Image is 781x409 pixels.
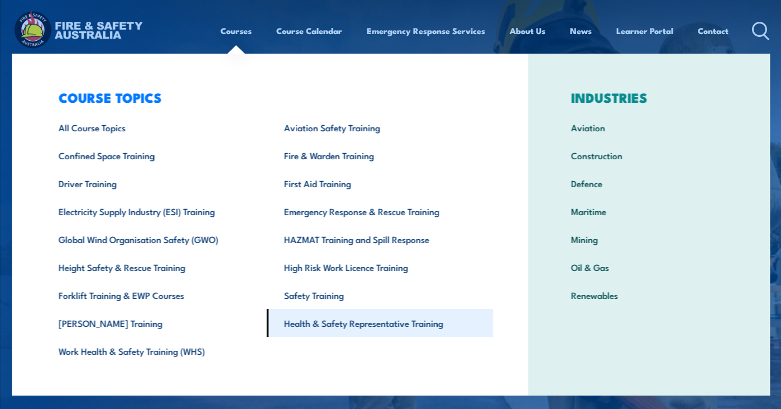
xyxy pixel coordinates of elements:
a: Mining [553,225,744,253]
a: Defence [553,169,744,197]
a: Work Health & Safety Training (WHS) [41,337,267,365]
a: Height Safety & Rescue Training [41,253,267,281]
a: News [570,17,592,44]
a: Confined Space Training [41,141,267,169]
a: Learner Portal [616,17,673,44]
a: Construction [553,141,744,169]
a: Driver Training [41,169,267,197]
a: Emergency Response & Rescue Training [267,197,493,225]
a: Maritime [553,197,744,225]
a: Health & Safety Representative Training [267,309,493,337]
a: All Course Topics [41,113,267,141]
a: Courses [221,17,252,44]
a: Forklift Training & EWP Courses [41,281,267,309]
a: Oil & Gas [553,253,744,281]
a: Renewables [553,281,744,309]
a: Emergency Response Services [367,17,485,44]
a: Aviation Safety Training [267,113,493,141]
a: First Aid Training [267,169,493,197]
a: Fire & Warden Training [267,141,493,169]
a: Course Calendar [276,17,342,44]
a: High Risk Work Licence Training [267,253,493,281]
a: Electricity Supply Industry (ESI) Training [41,197,267,225]
a: [PERSON_NAME] Training [41,309,267,337]
h3: INDUSTRIES [553,89,744,105]
a: Global Wind Organisation Safety (GWO) [41,225,267,253]
a: Aviation [553,113,744,141]
a: About Us [510,17,545,44]
a: HAZMAT Training and Spill Response [267,225,493,253]
h3: COURSE TOPICS [41,89,492,105]
a: Safety Training [267,281,493,309]
a: Contact [698,17,729,44]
